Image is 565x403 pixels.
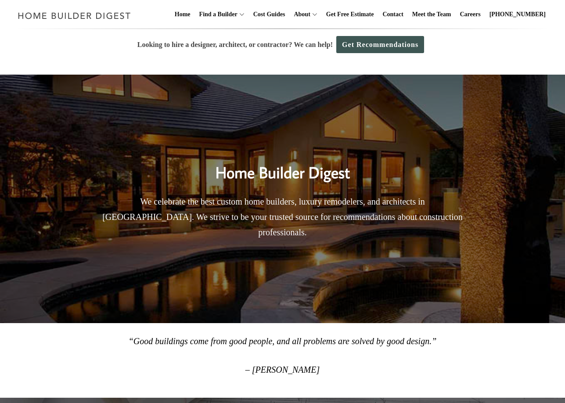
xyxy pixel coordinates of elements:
[96,194,469,240] p: We celebrate the best custom home builders, luxury remodelers, and architects in [GEOGRAPHIC_DATA...
[196,0,238,29] a: Find a Builder
[250,0,289,29] a: Cost Guides
[379,0,407,29] a: Contact
[457,0,484,29] a: Careers
[171,0,194,29] a: Home
[336,36,424,53] a: Get Recommendations
[14,7,135,24] img: Home Builder Digest
[290,0,310,29] a: About
[323,0,378,29] a: Get Free Estimate
[486,0,549,29] a: [PHONE_NUMBER]
[245,365,320,374] em: – [PERSON_NAME]
[129,336,437,346] em: “Good buildings come from good people, and all problems are solved by good design.”
[96,145,469,184] h2: Home Builder Digest
[409,0,455,29] a: Meet the Team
